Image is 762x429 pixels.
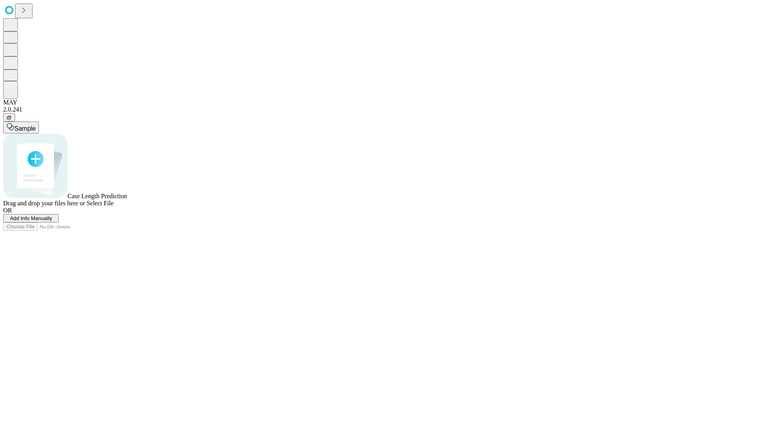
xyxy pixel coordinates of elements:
span: OR [3,207,12,214]
button: Sample [3,122,39,133]
span: @ [6,114,12,120]
span: Select File [87,200,114,207]
span: Add Info Manually [10,215,52,221]
button: @ [3,113,15,122]
div: 2.0.241 [3,106,759,113]
span: Case Length Prediction [67,193,127,199]
button: Add Info Manually [3,214,59,222]
span: Sample [14,125,36,132]
span: Drag and drop your files here or [3,200,85,207]
div: MAY [3,99,759,106]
